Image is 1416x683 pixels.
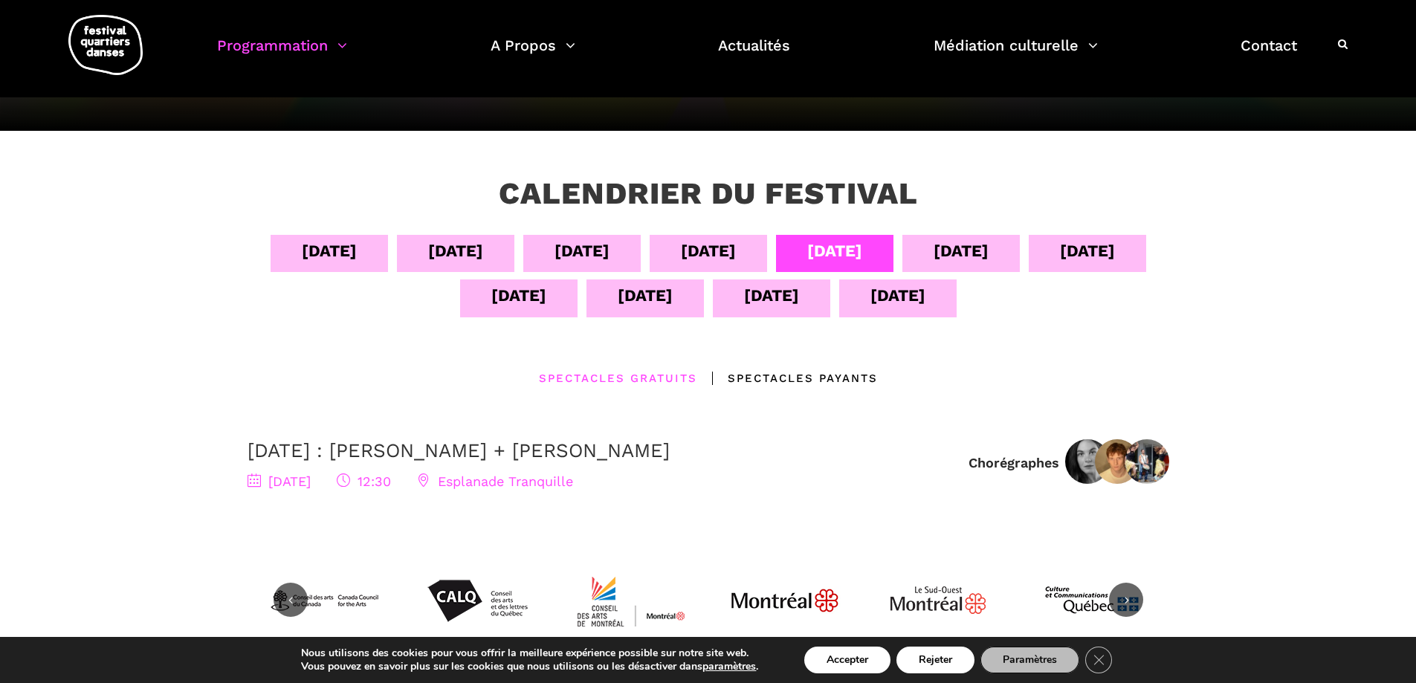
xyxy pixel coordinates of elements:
a: Programmation [217,33,347,77]
div: [DATE] [681,238,736,264]
img: mccq-3-3 [1036,545,1148,656]
div: Spectacles Payants [697,369,878,387]
div: [DATE] [744,282,799,308]
div: [DATE] [934,238,989,264]
div: [DATE] [428,238,483,264]
span: [DATE] [248,473,311,489]
div: [DATE] [555,238,610,264]
div: [DATE] [870,282,925,308]
img: Rebecca Margolick [1065,439,1110,484]
img: Calq_noir [421,545,533,656]
button: Accepter [804,647,890,673]
span: 12:30 [337,473,391,489]
button: Paramètres [980,647,1079,673]
a: A Propos [491,33,575,77]
img: DSC_1211TaafeFanga2017 [1125,439,1169,484]
div: [DATE] [807,238,862,264]
div: [DATE] [1060,238,1115,264]
img: JPGnr_b [729,545,841,656]
a: Actualités [718,33,790,77]
button: Close GDPR Cookie Banner [1085,647,1112,673]
p: Nous utilisons des cookies pour vous offrir la meilleure expérience possible sur notre site web. [301,647,758,660]
button: paramètres [702,660,756,673]
img: CMYK_Logo_CAMMontreal [575,545,687,656]
a: [DATE] : [PERSON_NAME] + [PERSON_NAME] [248,439,670,462]
img: Linus Janser [1095,439,1139,484]
p: Vous pouvez en savoir plus sur les cookies que nous utilisons ou les désactiver dans . [301,660,758,673]
div: Spectacles gratuits [539,369,697,387]
div: [DATE] [491,282,546,308]
h3: Calendrier du festival [499,175,918,213]
a: Contact [1241,33,1297,77]
img: CAC_BW_black_f [268,545,380,656]
div: [DATE] [618,282,673,308]
img: logo-fqd-med [68,15,143,75]
img: Logo_Mtl_Le_Sud-Ouest.svg_ [882,545,994,656]
span: Esplanade Tranquille [417,473,573,489]
div: Chorégraphes [969,454,1059,471]
div: [DATE] [302,238,357,264]
a: Médiation culturelle [934,33,1098,77]
button: Rejeter [896,647,974,673]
